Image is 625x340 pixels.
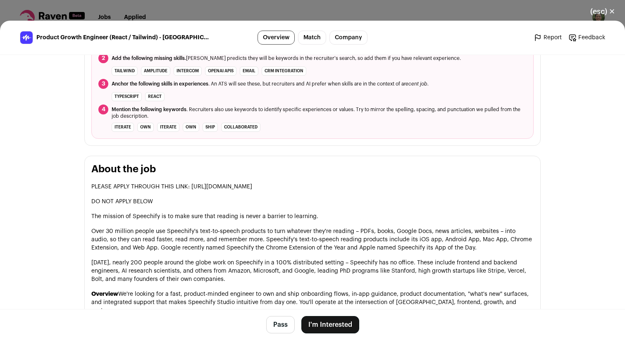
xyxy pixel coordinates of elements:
[98,79,108,89] span: 3
[145,92,165,101] li: React
[91,291,118,297] strong: Overview
[329,31,367,45] a: Company
[36,33,210,42] span: Product Growth Engineer (React / Tailwind) - [GEOGRAPHIC_DATA], [GEOGRAPHIC_DATA]
[91,163,534,176] h2: About the job
[580,2,625,21] button: Close modal
[91,197,534,206] p: DO NOT APPLY BELOW
[112,81,429,87] span: . An ATS will see these, but recruiters and AI prefer when skills are in the context of a
[91,290,534,315] p: We're looking for a fast, product-minded engineer to own and ship onboarding flows, in-app guidan...
[568,33,605,42] a: Feedback
[91,183,534,191] p: PLEASE APPLY THROUGH THIS LINK: [URL][DOMAIN_NAME]
[112,106,527,119] span: . Recruiters also use keywords to identify specific experiences or values. Try to mirror the spel...
[20,31,33,44] img: 59b05ed76c69f6ff723abab124283dfa738d80037756823f9fc9e3f42b66bce3.jpg
[112,81,208,86] span: Anchor the following skills in experiences
[112,56,186,61] span: Add the following missing skills.
[240,67,258,76] li: email
[203,123,218,132] li: ship
[112,107,186,112] span: Mention the following keywords
[534,33,562,42] a: Report
[91,259,534,283] p: [DATE], nearly 200 people around the globe work on Speechify in a 100% distributed setting – Spee...
[266,316,295,333] button: Pass
[183,123,199,132] li: own
[298,31,326,45] a: Match
[91,212,534,221] p: The mission of Speechify is to make sure that reading is never a barrier to learning.
[91,227,534,252] p: Over 30 million people use Speechify's text-to-speech products to turn whatever they're reading –...
[157,123,179,132] li: iterate
[258,31,295,45] a: Overview
[141,67,170,76] li: Amplitude
[98,53,108,63] span: 2
[221,123,260,132] li: collaborated
[112,55,461,62] span: [PERSON_NAME] predicts they will be keywords in the recruiter's search, so add them if you have r...
[404,81,429,86] i: recent job.
[112,67,138,76] li: Tailwind
[112,123,134,132] li: iterate
[137,123,154,132] li: own
[262,67,306,76] li: CRM integration
[98,105,108,114] span: 4
[205,67,236,76] li: OpenAI APIs
[301,316,359,333] button: I'm Interested
[174,67,202,76] li: Intercom
[112,92,142,101] li: TypeScript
